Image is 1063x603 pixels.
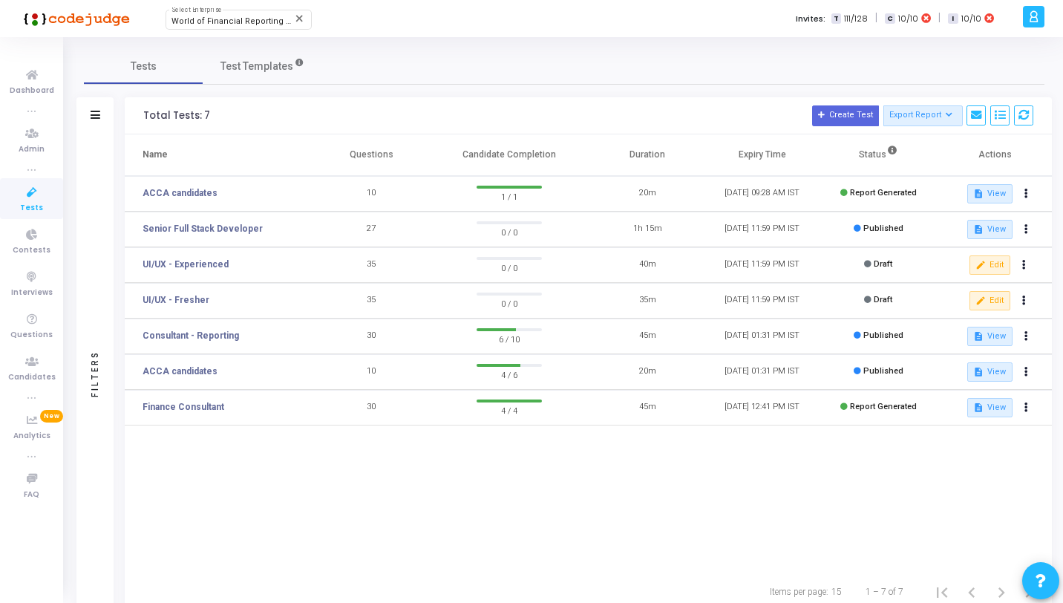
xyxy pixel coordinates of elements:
[975,296,986,306] mat-icon: edit
[143,365,217,378] a: ACCA candidates
[704,390,820,426] td: [DATE] 12:41 PM IST
[875,10,877,26] span: |
[973,402,984,413] mat-icon: description
[19,143,45,156] span: Admin
[590,247,705,283] td: 40m
[19,4,130,33] img: logo
[171,16,310,26] span: World of Financial Reporting (1163)
[704,134,820,176] th: Expiry Time
[590,319,705,354] td: 45m
[477,331,543,346] span: 6 / 10
[143,258,229,271] a: UI/UX - Experienced
[428,134,589,176] th: Candidate Completion
[13,244,50,257] span: Contests
[863,366,903,376] span: Published
[948,13,958,25] span: I
[850,188,917,198] span: Report Generated
[24,489,39,501] span: FAQ
[975,260,986,270] mat-icon: edit
[88,292,102,455] div: Filters
[143,400,224,414] a: Finance Consultant
[883,105,963,126] button: Export Report
[973,367,984,377] mat-icon: description
[961,13,981,25] span: 10/10
[143,329,239,342] a: Consultant - Reporting
[314,134,429,176] th: Questions
[831,585,842,599] div: 15
[590,390,705,426] td: 45m
[973,224,984,235] mat-icon: description
[314,176,429,212] td: 10
[131,59,157,74] span: Tests
[314,212,429,247] td: 27
[812,105,879,126] button: Create Test
[10,85,54,97] span: Dashboard
[590,283,705,319] td: 35m
[969,291,1010,310] button: Edit
[314,247,429,283] td: 35
[820,134,937,176] th: Status
[796,13,825,25] label: Invites:
[143,110,210,122] div: Total Tests: 7
[477,224,543,239] span: 0 / 0
[967,184,1013,203] button: View
[866,585,903,599] div: 1 – 7 of 7
[973,331,984,342] mat-icon: description
[11,287,53,299] span: Interviews
[874,295,892,304] span: Draft
[477,402,543,417] span: 4 / 4
[967,362,1013,382] button: View
[40,410,63,423] span: New
[590,176,705,212] td: 20m
[590,212,705,247] td: 1h 15m
[704,212,820,247] td: [DATE] 11:59 PM IST
[477,367,543,382] span: 4 / 6
[704,354,820,390] td: [DATE] 01:31 PM IST
[863,330,903,340] span: Published
[973,189,984,199] mat-icon: description
[874,259,892,269] span: Draft
[969,255,1010,275] button: Edit
[967,398,1013,417] button: View
[704,176,820,212] td: [DATE] 09:28 AM IST
[704,247,820,283] td: [DATE] 11:59 PM IST
[898,13,918,25] span: 10/10
[477,189,543,203] span: 1 / 1
[704,283,820,319] td: [DATE] 11:59 PM IST
[143,186,217,200] a: ACCA candidates
[967,327,1013,346] button: View
[314,283,429,319] td: 35
[314,354,429,390] td: 10
[10,329,53,342] span: Questions
[477,260,543,275] span: 0 / 0
[13,430,50,443] span: Analytics
[477,296,543,310] span: 0 / 0
[885,13,894,25] span: C
[937,134,1052,176] th: Actions
[125,134,314,176] th: Name
[314,319,429,354] td: 30
[143,222,263,235] a: Senior Full Stack Developer
[220,59,293,74] span: Test Templates
[143,293,209,307] a: UI/UX - Fresher
[314,390,429,426] td: 30
[850,402,917,411] span: Report Generated
[590,134,705,176] th: Duration
[704,319,820,354] td: [DATE] 01:31 PM IST
[20,202,43,215] span: Tests
[967,220,1013,239] button: View
[844,13,868,25] span: 111/128
[590,354,705,390] td: 20m
[294,13,306,25] mat-icon: Clear
[863,224,903,233] span: Published
[770,585,828,599] div: Items per page:
[831,13,841,25] span: T
[938,10,941,26] span: |
[8,371,56,384] span: Candidates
